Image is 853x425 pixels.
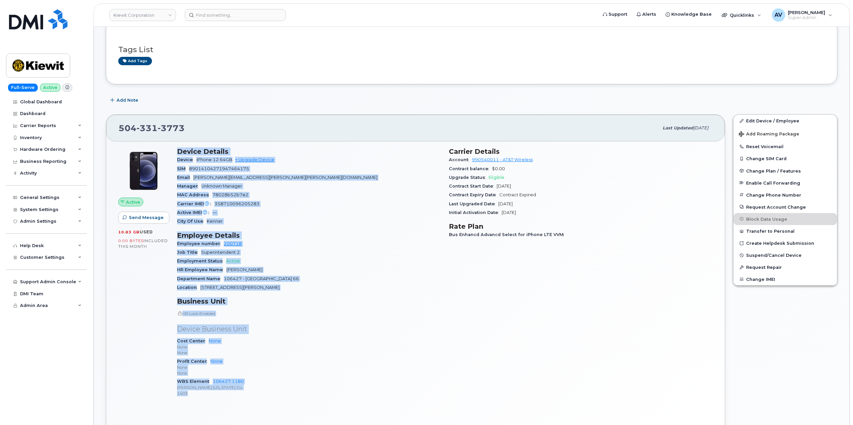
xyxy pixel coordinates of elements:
[212,210,217,215] span: —
[449,147,713,155] h3: Carrier Details
[193,175,377,180] span: [PERSON_NAME][EMAIL_ADDRESS][PERSON_NAME][PERSON_NAME][DOMAIN_NAME]
[177,344,441,350] p: None
[177,258,226,263] span: Employment Status
[207,219,223,224] span: Kenner
[177,231,441,239] h3: Employee Details
[177,267,226,272] span: HR Employee Name
[671,11,712,18] span: Knowledge Base
[449,175,489,180] span: Upgrade Status
[730,12,754,18] span: Quicklinks
[210,359,222,364] a: None
[642,11,656,18] span: Alerts
[775,11,782,19] span: AV
[177,250,201,255] span: Job Title
[177,338,209,343] span: Cost Center
[177,210,212,215] span: Active IMEI
[177,175,193,180] span: Email
[449,232,567,237] span: Bus Enhancd Advancd Select for iPhone LTE VVM
[185,9,286,21] input: Find something...
[733,152,837,165] button: Change SIM Card
[118,212,169,224] button: Send Message
[212,192,248,197] span: 78028b52b7e2
[189,166,249,171] span: 89014104271947464175
[235,157,274,162] a: + Upgrade Device
[632,8,661,21] a: Alerts
[117,97,138,103] span: Add Note
[824,396,848,420] iframe: Messenger Launcher
[733,213,837,225] button: Block Data Usage
[200,285,280,290] span: [STREET_ADDRESS][PERSON_NAME]
[124,151,164,191] img: iPhone_12.jpg
[119,123,185,133] span: 504
[733,115,837,127] a: Edit Device / Employee
[177,166,189,171] span: SIM
[661,8,716,21] a: Knowledge Base
[177,324,441,334] p: Device Business Unit
[209,338,221,343] a: None
[177,219,207,224] span: City Of Use
[733,127,837,140] button: Add Roaming Package
[733,201,837,213] button: Request Account Change
[224,241,242,246] a: 200718
[717,8,766,22] div: Quicklinks
[118,238,144,243] span: 0.00 Bytes
[177,364,441,370] p: None
[118,57,152,65] a: Add tags
[598,8,632,21] a: Support
[449,201,498,206] span: Last Upgraded Date
[106,94,144,106] button: Add Note
[663,125,693,130] span: Last updated
[502,210,516,215] span: [DATE]
[489,175,504,180] span: Eligible
[609,11,627,18] span: Support
[177,285,200,290] span: Location
[746,180,800,185] span: Enable Call Forwarding
[767,8,837,22] div: Artem Volkov
[177,385,441,390] p: [PERSON_NAME] [US_STATE] Co.
[739,131,799,138] span: Add Roaming Package
[733,165,837,177] button: Change Plan / Features
[746,168,801,173] span: Change Plan / Features
[746,253,802,258] span: Suspend/Cancel Device
[693,125,708,130] span: [DATE]
[449,157,472,162] span: Account
[201,250,240,255] span: Superintendent 2
[449,222,713,230] h3: Rate Plan
[214,201,260,206] span: 358710096205283
[129,214,164,221] span: Send Message
[226,258,240,263] span: Active
[472,157,533,162] a: 990540011 - AT&T Wireless
[733,249,837,261] button: Suspend/Cancel Device
[177,350,441,355] p: None
[733,140,837,152] button: Reset Voicemail
[733,225,837,237] button: Transfer to Personal
[449,184,497,189] span: Contract Start Date
[177,297,441,305] h3: Business Unit
[109,9,176,21] a: Kiewit Corporation
[118,230,140,234] span: 10.83 GB
[177,370,441,376] p: None
[733,261,837,273] button: Request Repair
[177,276,224,281] span: Department Name
[126,199,140,205] span: Active
[449,192,499,197] span: Contract Expiry Date
[213,379,244,384] a: 106427.1180
[140,229,153,234] span: used
[733,177,837,189] button: Enable Call Forwarding
[733,189,837,201] button: Change Phone Number
[177,147,441,155] h3: Device Details
[449,166,492,171] span: Contract balance
[497,184,511,189] span: [DATE]
[788,10,825,15] span: [PERSON_NAME]
[177,184,201,189] span: Manager
[177,379,213,384] span: WBS Element
[498,201,513,206] span: [DATE]
[158,123,185,133] span: 3773
[733,237,837,249] a: Create Helpdesk Submission
[499,192,536,197] span: Contract Expired
[788,15,825,20] span: Super Admin
[177,192,212,197] span: MAC Address
[118,45,825,54] h3: Tags List
[449,210,502,215] span: Initial Activation Date
[226,267,263,272] span: [PERSON_NAME]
